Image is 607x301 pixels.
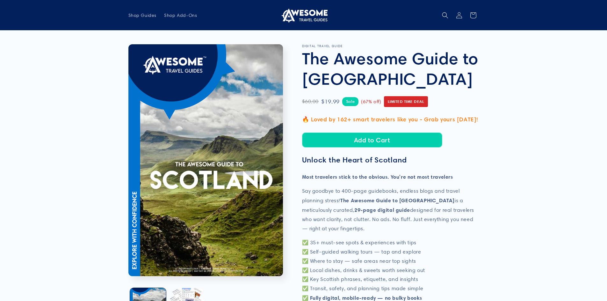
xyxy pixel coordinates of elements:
[340,197,455,204] strong: The Awesome Guide to [GEOGRAPHIC_DATA]
[280,8,328,23] img: Awesome Travel Guides
[302,97,319,106] span: $60.00
[384,96,428,107] span: Limited Time Deal
[302,187,479,233] p: Say goodbye to 400-page guidebooks, endless blogs and travel planning stress! is a meticulously c...
[302,295,423,301] strong: ✅ Fully digital, mobile-ready — no bulky books
[128,12,157,18] span: Shop Guides
[342,97,358,106] span: Sale
[302,133,442,147] button: Add to Cart
[277,5,330,25] a: Awesome Travel Guides
[302,114,479,125] p: 🔥 Loved by 162+ smart travelers like you - Grab yours [DATE]!
[302,44,479,48] p: DIGITAL TRAVEL GUIDE
[438,8,452,22] summary: Search
[164,12,197,18] span: Shop Add-Ons
[160,9,201,22] a: Shop Add-Ons
[354,207,410,213] strong: 29-page digital guide
[302,174,453,180] strong: Most travelers stick to the obvious. You're not most travelers
[125,9,161,22] a: Shop Guides
[302,155,479,165] h3: Unlock the Heart of Scotland
[321,97,340,107] span: $19.99
[361,97,381,106] span: (67% off)
[302,48,479,89] h1: The Awesome Guide to [GEOGRAPHIC_DATA]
